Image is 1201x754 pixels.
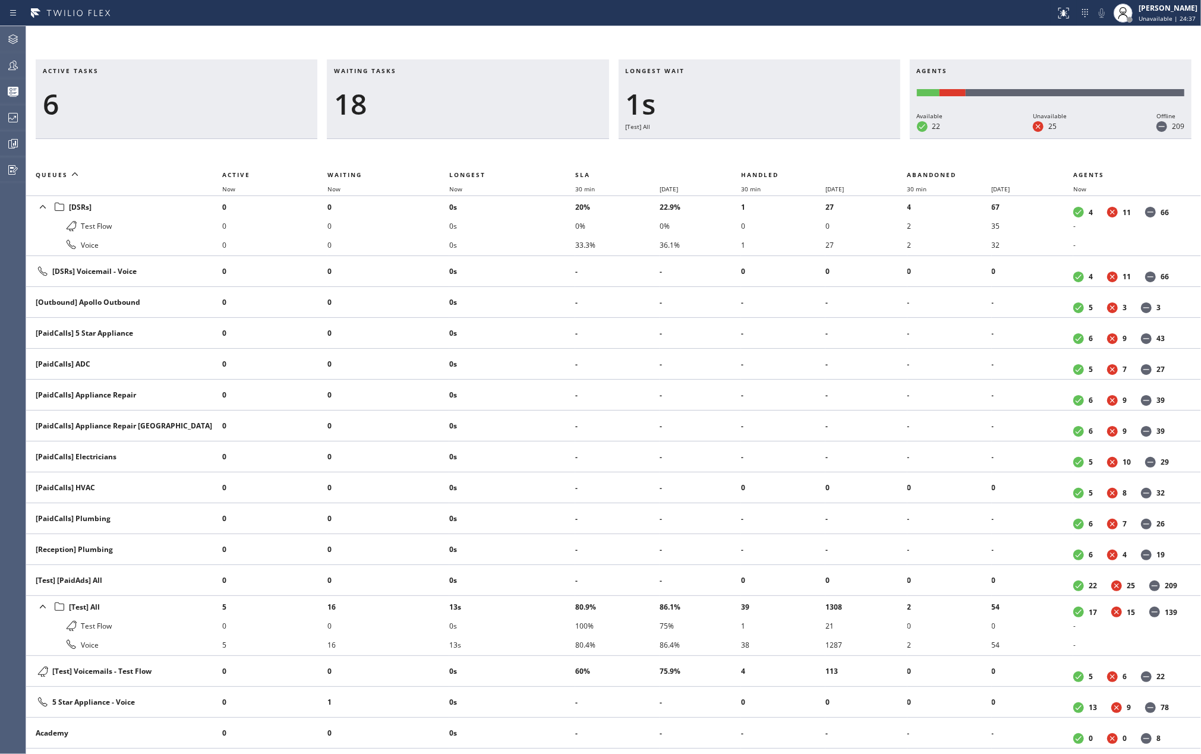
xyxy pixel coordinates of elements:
[327,197,449,216] li: 0
[449,235,575,254] li: 0s
[36,638,213,652] div: Voice
[825,185,844,193] span: [DATE]
[449,386,575,405] li: 0s
[327,417,449,436] li: 0
[1089,364,1093,374] dd: 5
[660,355,741,374] li: -
[1073,519,1084,529] dt: Available
[907,262,992,281] li: 0
[741,509,825,528] li: -
[222,417,327,436] li: 0
[907,185,927,193] span: 30 min
[222,447,327,466] li: 0
[741,597,825,616] li: 39
[626,87,893,121] div: 1s
[992,355,1073,374] li: -
[327,447,449,466] li: 0
[907,386,992,405] li: -
[660,417,741,436] li: -
[222,597,327,616] li: 5
[575,355,660,374] li: -
[1089,488,1093,498] dd: 5
[917,67,948,75] span: Agents
[222,662,327,681] li: 0
[1073,607,1084,617] dt: Available
[660,185,678,193] span: [DATE]
[575,635,660,654] li: 80.4%
[741,635,825,654] li: 38
[825,417,907,436] li: -
[825,447,907,466] li: -
[36,482,213,493] div: [PaidCalls] HVAC
[741,355,825,374] li: -
[741,571,825,590] li: 0
[992,324,1073,343] li: -
[1123,302,1127,313] dd: 3
[449,417,575,436] li: 0s
[660,262,741,281] li: -
[222,171,250,179] span: Active
[1073,364,1084,375] dt: Available
[222,540,327,559] li: 0
[1156,550,1165,560] dd: 19
[741,185,761,193] span: 30 min
[1149,607,1160,617] dt: Offline
[1089,333,1093,343] dd: 6
[741,262,825,281] li: 0
[1141,426,1152,437] dt: Offline
[1089,550,1093,560] dd: 6
[825,616,907,635] li: 21
[741,324,825,343] li: -
[741,540,825,559] li: -
[575,293,660,312] li: -
[222,571,327,590] li: 0
[1048,121,1057,131] dd: 25
[907,447,992,466] li: -
[1123,550,1127,560] dd: 4
[917,111,943,121] div: Available
[222,185,235,193] span: Now
[575,616,660,635] li: 100%
[1089,207,1093,217] dd: 4
[327,571,449,590] li: 0
[43,67,99,75] span: Active tasks
[1107,457,1118,468] dt: Unavailable
[36,264,213,279] div: [DSRs] Voicemail - Voice
[992,571,1073,590] li: 0
[36,198,213,215] div: [DSRs]
[907,355,992,374] li: -
[907,235,992,254] li: 2
[1107,302,1118,313] dt: Unavailable
[222,386,327,405] li: 0
[1141,364,1152,375] dt: Offline
[327,540,449,559] li: 0
[741,216,825,235] li: 0
[992,509,1073,528] li: -
[575,386,660,405] li: -
[1073,235,1187,254] li: -
[1161,457,1169,467] dd: 29
[575,509,660,528] li: -
[1033,121,1044,132] dt: Unavailable
[327,478,449,497] li: 0
[1073,457,1084,468] dt: Available
[1089,457,1093,467] dd: 5
[449,540,575,559] li: 0s
[36,513,213,523] div: [PaidCalls] Plumbing
[327,597,449,616] li: 16
[992,616,1073,635] li: 0
[660,540,741,559] li: -
[932,121,941,131] dd: 22
[741,386,825,405] li: -
[825,235,907,254] li: 27
[992,478,1073,497] li: 0
[825,540,907,559] li: -
[660,616,741,635] li: 75%
[992,216,1073,235] li: 35
[741,447,825,466] li: -
[741,662,825,681] li: 4
[1172,121,1184,131] dd: 209
[1141,488,1152,499] dt: Offline
[1107,333,1118,344] dt: Unavailable
[992,235,1073,254] li: 32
